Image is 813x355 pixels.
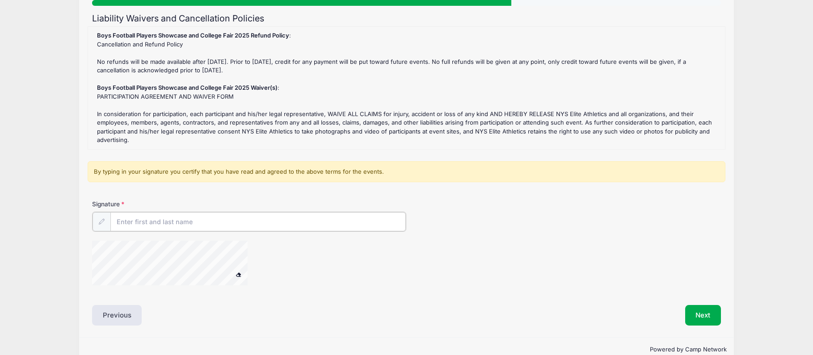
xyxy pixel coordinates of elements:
label: Signature [92,200,249,209]
button: Next [685,305,721,326]
div: By typing in your signature you certify that you have read and agreed to the above terms for the ... [88,161,725,183]
strong: Boys Football Players Showcase and College Fair 2025 Refund Policy [97,32,289,39]
input: Enter first and last name [110,212,406,231]
strong: Boys Football Players Showcase and College Fair 2025 Waiver(s) [97,84,278,91]
h2: Liability Waivers and Cancellation Policies [92,13,721,24]
button: Previous [92,305,142,326]
div: : Cancellation and Refund Policy No refunds will be made available after [DATE]. Prior to [DATE],... [93,31,720,145]
p: Powered by Camp Network [86,345,727,354]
